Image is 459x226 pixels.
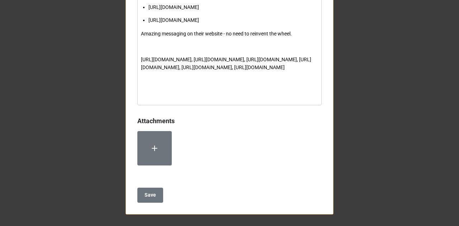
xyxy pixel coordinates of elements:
span: [URL][DOMAIN_NAME], [URL][DOMAIN_NAME], [URL][DOMAIN_NAME], [URL][DOMAIN_NAME], [URL][DOMAIN_NAME... [141,57,311,70]
button: Save [137,188,163,203]
span: [URL][DOMAIN_NAME] [148,17,199,23]
label: Attachments [137,116,175,126]
b: Save [145,191,156,199]
span: [URL][DOMAIN_NAME] [148,4,199,10]
span: Amazing messaging on their website - no need to reinvent the wheel. [141,31,292,37]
